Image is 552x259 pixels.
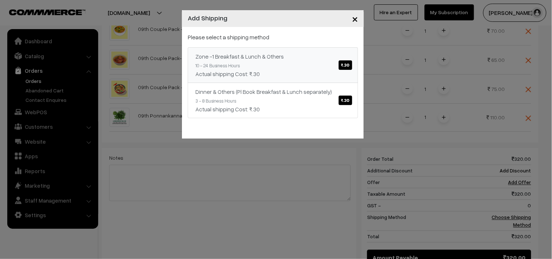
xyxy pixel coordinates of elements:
[188,33,358,41] p: Please select a shipping method
[188,47,358,83] a: Zone -1 Breakfast & Lunch & Others₹.30 10 - 24 Business HoursActual shipping Cost: ₹.30
[195,63,240,68] small: 10 - 24 Business Hours
[195,87,350,96] div: Dinner & Others (Pl Book Breakfast & Lunch separately)
[195,69,350,78] div: Actual shipping Cost: ₹.30
[188,13,227,23] h4: Add Shipping
[195,105,350,113] div: Actual shipping Cost: ₹.30
[339,60,352,70] span: ₹.30
[346,7,364,30] button: Close
[195,98,236,104] small: 3 - 8 Business Hours
[339,96,352,105] span: ₹.30
[195,52,350,61] div: Zone -1 Breakfast & Lunch & Others
[352,12,358,25] span: ×
[188,83,358,118] a: Dinner & Others (Pl Book Breakfast & Lunch separately)₹.30 3 - 8 Business HoursActual shipping Co...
